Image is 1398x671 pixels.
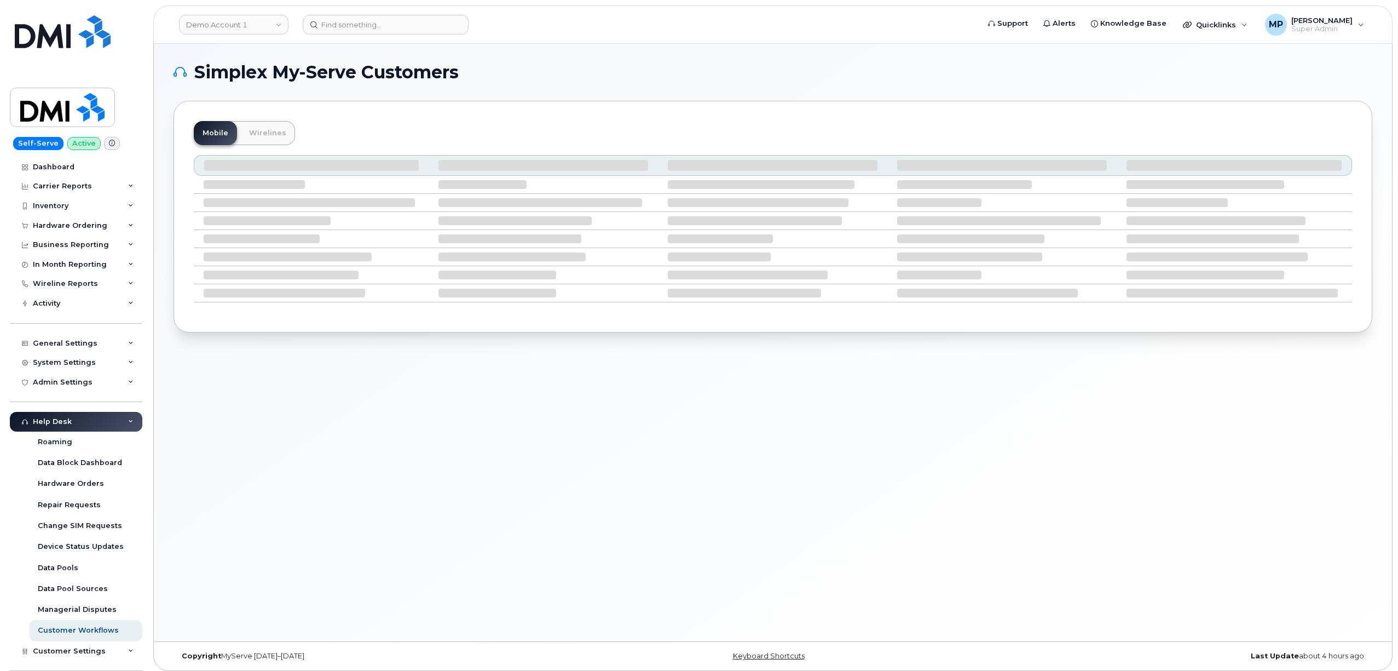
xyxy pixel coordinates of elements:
[973,652,1372,661] div: about 4 hours ago
[240,121,295,145] a: Wirelines
[733,652,805,660] a: Keyboard Shortcuts
[1251,652,1299,660] strong: Last Update
[174,652,573,661] div: MyServe [DATE]–[DATE]
[194,121,237,145] a: Mobile
[182,652,221,660] strong: Copyright
[194,64,459,81] span: Simplex My-Serve Customers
